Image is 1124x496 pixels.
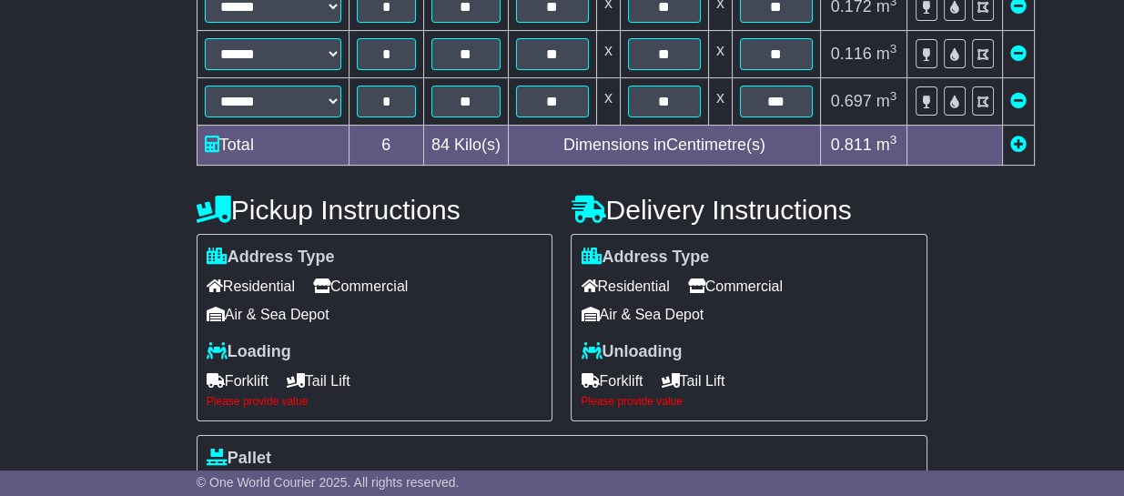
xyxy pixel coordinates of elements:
[581,342,682,362] label: Unloading
[596,78,620,126] td: x
[313,272,408,300] span: Commercial
[581,272,669,300] span: Residential
[207,449,271,469] label: Pallet
[207,395,543,408] div: Please provide value
[1010,92,1027,110] a: Remove this item
[197,195,553,225] h4: Pickup Instructions
[890,42,897,56] sup: 3
[207,342,291,362] label: Loading
[876,45,897,63] span: m
[423,126,508,166] td: Kilo(s)
[207,248,335,268] label: Address Type
[890,133,897,147] sup: 3
[207,300,329,329] span: Air & Sea Depot
[207,367,268,395] span: Forklift
[831,136,872,154] span: 0.811
[708,31,732,78] td: x
[197,475,460,490] span: © One World Courier 2025. All rights reserved.
[581,300,704,329] span: Air & Sea Depot
[508,126,820,166] td: Dimensions in Centimetre(s)
[876,92,897,110] span: m
[831,92,872,110] span: 0.697
[349,126,423,166] td: 6
[581,248,709,268] label: Address Type
[197,126,349,166] td: Total
[661,367,724,395] span: Tail Lift
[876,136,897,154] span: m
[207,272,295,300] span: Residential
[831,45,872,63] span: 0.116
[890,89,897,103] sup: 3
[1010,136,1027,154] a: Add new item
[1010,45,1027,63] a: Remove this item
[708,78,732,126] td: x
[581,395,917,408] div: Please provide value
[581,367,643,395] span: Forklift
[287,367,350,395] span: Tail Lift
[571,195,927,225] h4: Delivery Instructions
[431,136,450,154] span: 84
[688,272,783,300] span: Commercial
[596,31,620,78] td: x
